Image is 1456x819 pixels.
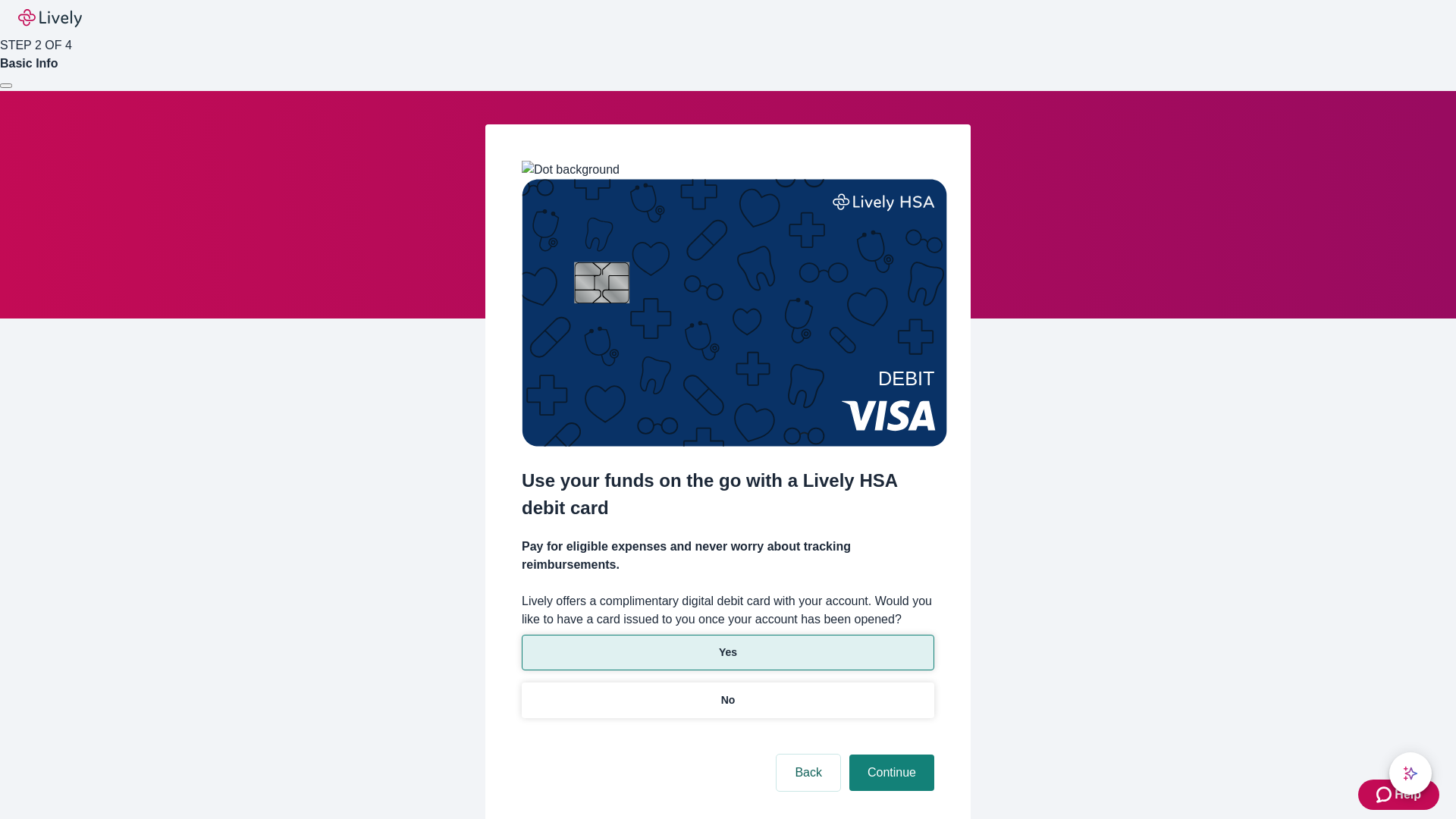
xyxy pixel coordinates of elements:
[1389,752,1432,795] button: chat
[522,179,947,447] img: Debit card
[1376,786,1395,804] svg: Zendesk support icon
[1403,766,1418,781] svg: Lively AI Assistant
[522,635,934,670] button: Yes
[1395,786,1421,804] span: Help
[1358,780,1439,810] button: Zendesk support iconHelp
[522,538,934,574] h4: Pay for eligible expenses and never worry about tracking reimbursements.
[522,467,934,522] h2: Use your funds on the go with a Lively HSA debit card
[721,692,736,708] p: No
[849,755,934,791] button: Continue
[18,9,82,27] img: Lively
[522,161,620,179] img: Dot background
[719,645,737,661] p: Yes
[777,755,840,791] button: Back
[522,682,934,718] button: No
[522,592,934,629] label: Lively offers a complimentary digital debit card with your account. Would you like to have a card...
